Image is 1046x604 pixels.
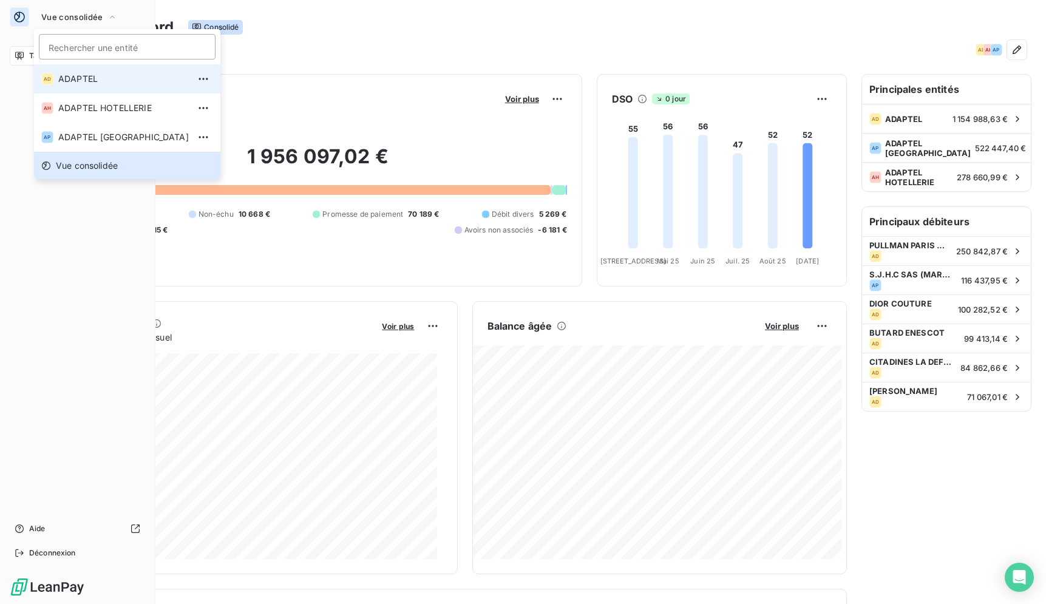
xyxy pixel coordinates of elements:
[487,319,552,333] h6: Balance âgée
[885,168,953,187] span: ADAPTEL HOTELLERIE
[957,172,1008,182] span: 278 660,99 €
[29,523,46,534] span: Aide
[885,138,971,158] span: ADAPTEL [GEOGRAPHIC_DATA]
[796,257,819,265] tspan: [DATE]
[29,548,76,558] span: Déconnexion
[759,257,786,265] tspan: Août 25
[538,225,566,236] span: -6 181 €
[378,321,418,331] button: Voir plus
[953,114,1008,124] span: 1 154 988,63 €
[967,392,1008,402] span: 71 067,01 €
[600,257,665,265] tspan: [STREET_ADDRESS]
[382,322,414,331] span: Voir plus
[41,131,53,143] div: AP
[869,328,957,338] span: BUTARD ENESCOT
[10,519,145,538] a: Aide
[862,353,1031,382] div: CITADINES LA DEFENSEAD84 862,66 €
[501,93,543,104] button: Voir plus
[539,209,567,220] span: 5 269 €
[869,357,953,367] span: CITADINES LA DEFENSE
[862,324,1031,353] div: BUTARD ENESCOTAD99 413,14 €
[983,44,995,56] div: AH
[862,75,1031,104] h6: Principales entités
[761,321,803,331] button: Voir plus
[960,363,1008,373] span: 84 862,66 €
[39,34,216,59] input: placeholder
[612,92,633,106] h6: DSO
[652,93,690,104] span: 0 jour
[505,94,539,104] span: Voir plus
[58,73,189,85] span: ADAPTEL
[464,225,534,236] span: Avoirs non associés
[869,308,881,321] div: AD
[976,44,988,56] div: AD
[765,321,799,331] span: Voir plus
[961,276,1008,285] span: 116 437,95 €
[492,209,534,220] span: Débit divers
[862,382,1031,411] div: [PERSON_NAME]AD71 067,01 €
[188,20,242,35] span: Consolidé
[10,577,85,597] img: Logo LeanPay
[862,294,1031,324] div: DIOR COUTUREAD100 282,52 €
[239,209,270,220] span: 10 668 €
[964,334,1008,344] span: 99 413,14 €
[869,270,954,279] span: S.J.H.C SAS (MARRIOTT RIVE GAUCHE)
[958,305,1008,314] span: 100 282,52 €
[869,299,951,308] span: DIOR COUTURE
[41,73,53,85] div: AD
[869,386,960,396] span: [PERSON_NAME]
[869,338,881,350] div: AD
[862,265,1031,294] div: S.J.H.C SAS (MARRIOTT RIVE GAUCHE)AP116 437,95 €
[869,113,881,125] div: AD
[322,209,403,220] span: Promesse de paiement
[869,142,881,154] div: AP
[869,250,881,262] div: AD
[862,236,1031,265] div: PULLMAN PARIS MONTPARNASSEAD250 842,87 €
[725,257,750,265] tspan: Juil. 25
[869,171,881,183] div: AH
[862,207,1031,236] h6: Principaux débiteurs
[58,102,189,114] span: ADAPTEL HOTELLERIE
[69,331,373,344] span: Chiffre d'affaires mensuel
[199,209,234,220] span: Non-échu
[41,12,103,22] span: Vue consolidée
[869,279,881,291] div: AP
[956,246,1008,256] span: 250 842,87 €
[56,160,118,172] span: Vue consolidée
[656,257,679,265] tspan: Mai 25
[975,143,1027,153] span: 522 447,40 €
[885,114,949,124] span: ADAPTEL
[869,240,949,250] span: PULLMAN PARIS MONTPARNASSE
[1005,563,1034,592] div: Open Intercom Messenger
[69,144,567,181] h2: 1 956 097,02 €
[690,257,715,265] tspan: Juin 25
[869,396,881,408] div: AD
[29,50,86,61] span: Tableau de bord
[408,209,439,220] span: 70 189 €
[869,367,881,379] div: AD
[990,44,1002,56] div: AP
[58,131,189,143] span: ADAPTEL [GEOGRAPHIC_DATA]
[41,102,53,114] div: AH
